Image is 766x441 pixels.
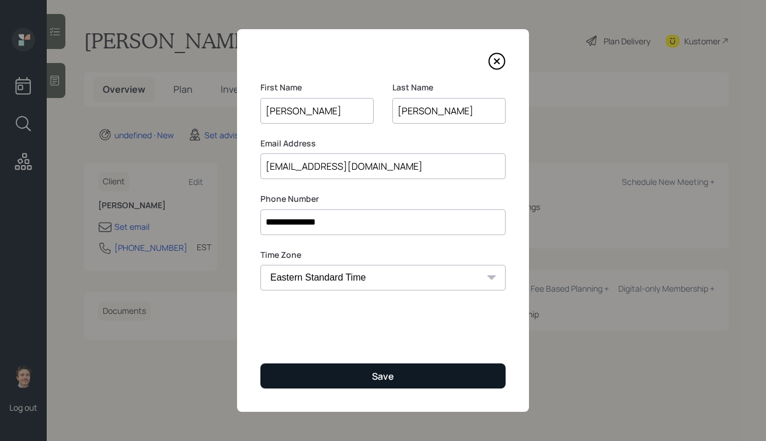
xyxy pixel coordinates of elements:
[392,82,506,93] label: Last Name
[260,363,506,388] button: Save
[260,249,506,261] label: Time Zone
[260,82,374,93] label: First Name
[260,193,506,205] label: Phone Number
[372,370,394,383] div: Save
[260,138,506,149] label: Email Address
